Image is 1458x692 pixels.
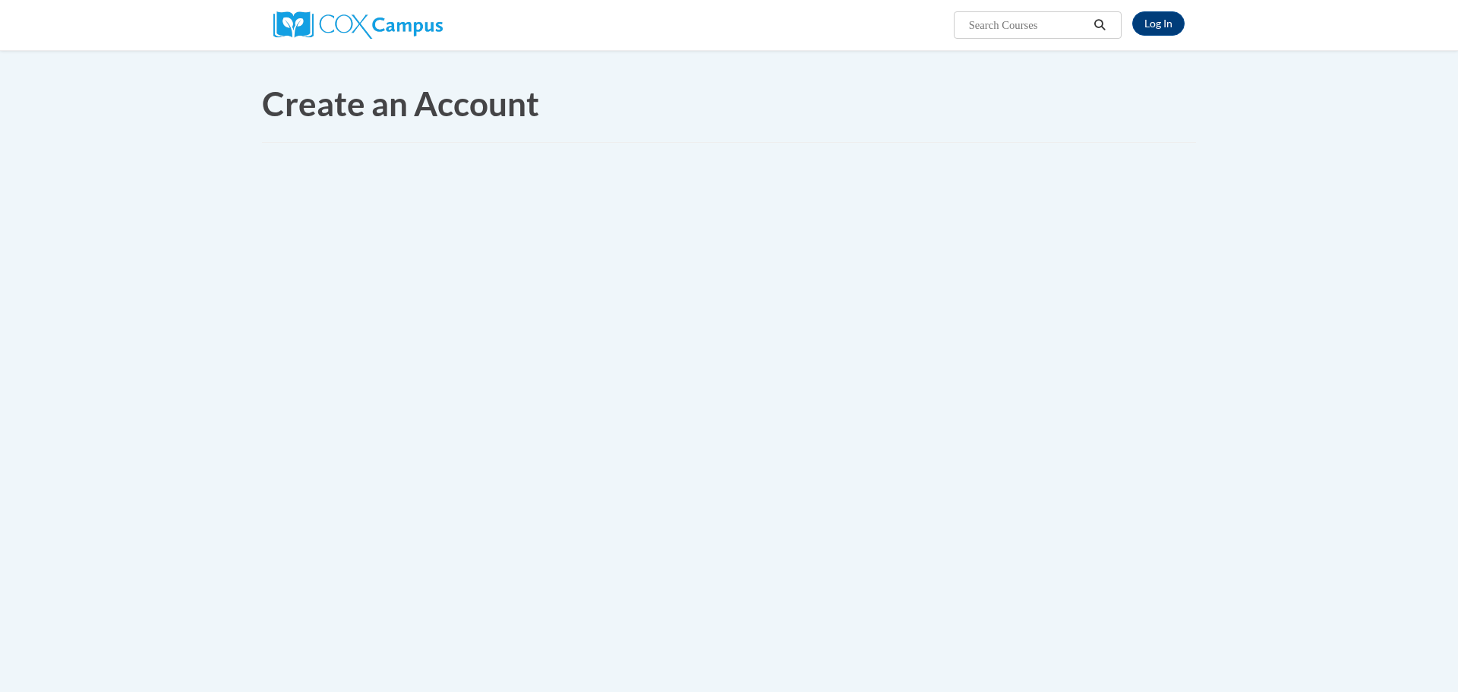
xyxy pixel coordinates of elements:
span: Create an Account [262,84,539,123]
a: Log In [1132,11,1185,36]
button: Search [1089,16,1112,34]
img: Cox Campus [273,11,443,39]
i:  [1093,20,1107,31]
a: Cox Campus [273,17,443,30]
input: Search Courses [967,16,1089,34]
